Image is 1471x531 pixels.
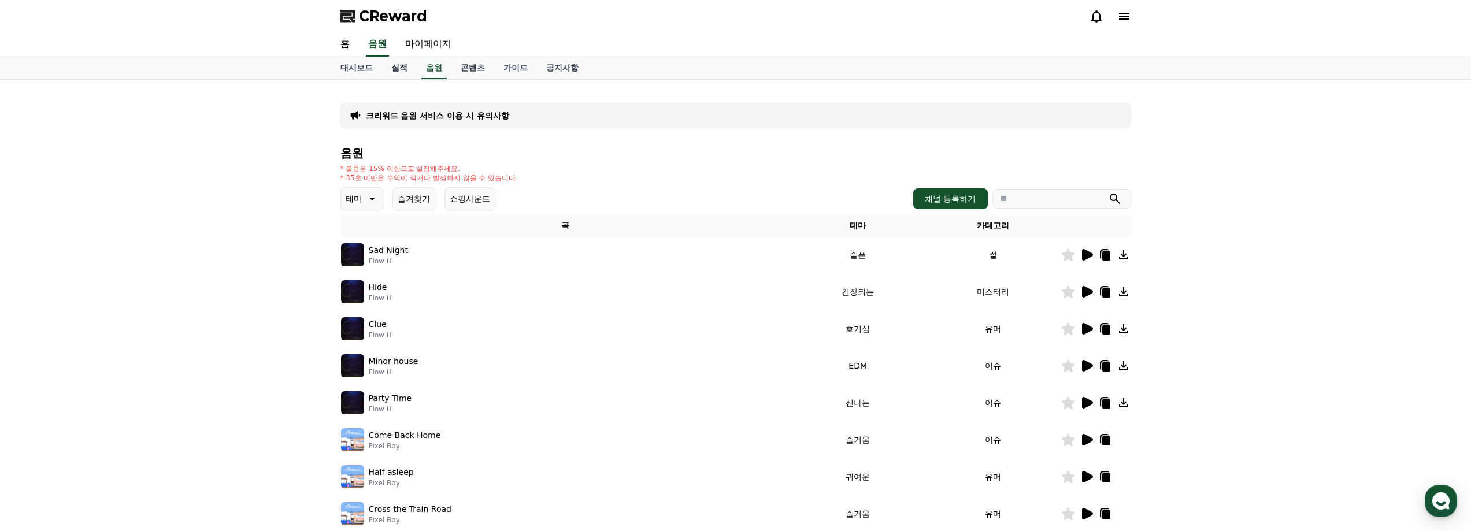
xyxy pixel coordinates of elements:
[369,404,412,414] p: Flow H
[341,502,364,525] img: music
[341,354,364,377] img: music
[369,478,414,488] p: Pixel Boy
[925,384,1061,421] td: 이슈
[790,215,925,236] th: 테마
[382,57,417,79] a: 실적
[369,466,414,478] p: Half asleep
[149,366,222,395] a: 설정
[369,441,441,451] p: Pixel Boy
[346,191,362,207] p: 테마
[3,366,76,395] a: 홈
[925,310,1061,347] td: 유머
[790,310,925,347] td: 호기심
[451,57,494,79] a: 콘텐츠
[369,515,451,525] p: Pixel Boy
[369,367,418,377] p: Flow H
[340,164,518,173] p: * 볼륨은 15% 이상으로 설정해주세요.
[331,57,382,79] a: 대시보드
[341,243,364,266] img: music
[790,236,925,273] td: 슬픈
[444,187,495,210] button: 쇼핑사운드
[359,7,427,25] span: CReward
[76,366,149,395] a: 대화
[913,188,987,209] button: 채널 등록하기
[366,32,389,57] a: 음원
[925,215,1061,236] th: 카테고리
[341,465,364,488] img: music
[925,458,1061,495] td: 유머
[790,421,925,458] td: 즐거움
[179,384,192,393] span: 설정
[340,147,1131,159] h4: 음원
[341,391,364,414] img: music
[790,384,925,421] td: 신나는
[925,273,1061,310] td: 미스터리
[494,57,537,79] a: 가이드
[369,318,387,331] p: Clue
[421,57,447,79] a: 음원
[331,32,359,57] a: 홈
[790,347,925,384] td: EDM
[106,384,120,393] span: 대화
[369,392,412,404] p: Party Time
[925,236,1061,273] td: 썰
[341,280,364,303] img: music
[396,32,461,57] a: 마이페이지
[537,57,588,79] a: 공지사항
[925,421,1061,458] td: 이슈
[369,331,392,340] p: Flow H
[340,215,791,236] th: 곡
[341,428,364,451] img: music
[790,458,925,495] td: 귀여운
[925,347,1061,384] td: 이슈
[369,355,418,367] p: Minor house
[340,7,427,25] a: CReward
[369,503,451,515] p: Cross the Train Road
[340,173,518,183] p: * 35초 미만은 수익이 적거나 발생하지 않을 수 있습니다.
[36,384,43,393] span: 홈
[340,187,383,210] button: 테마
[341,317,364,340] img: music
[366,110,509,121] a: 크리워드 음원 서비스 이용 시 유의사항
[369,244,408,257] p: Sad Night
[369,281,387,294] p: Hide
[369,294,392,303] p: Flow H
[392,187,435,210] button: 즐겨찾기
[790,273,925,310] td: 긴장되는
[369,257,408,266] p: Flow H
[369,429,441,441] p: Come Back Home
